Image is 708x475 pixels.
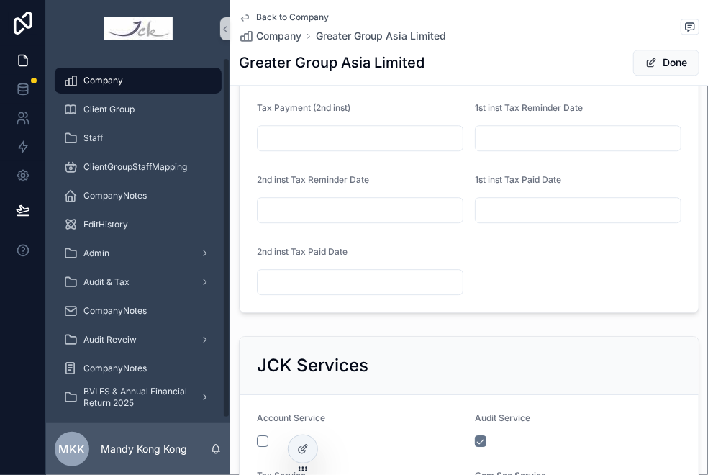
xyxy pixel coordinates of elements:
[55,269,222,295] a: Audit & Tax
[55,384,222,410] a: BVI ES & Annual Financial Return 2025
[239,12,329,23] a: Back to Company
[55,68,222,94] a: Company
[83,132,103,144] span: Staff
[475,174,561,185] span: 1st inst Tax Paid Date
[55,125,222,151] a: Staff
[256,29,301,43] span: Company
[633,50,699,76] button: Done
[83,305,147,317] span: CompanyNotes
[257,246,348,257] span: 2nd inst Tax Paid Date
[55,298,222,324] a: CompanyNotes
[257,174,369,185] span: 2nd inst Tax Reminder Date
[83,219,128,230] span: EditHistory
[83,248,109,259] span: Admin
[239,29,301,43] a: Company
[46,58,230,423] div: scrollable content
[59,440,86,458] span: MKK
[256,12,329,23] span: Back to Company
[55,327,222,353] a: Audit Reveiw
[55,212,222,237] a: EditHistory
[55,356,222,381] a: CompanyNotes
[257,354,368,377] h2: JCK Services
[83,386,189,409] span: BVI ES & Annual Financial Return 2025
[83,334,137,345] span: Audit Reveiw
[55,154,222,180] a: ClientGroupStaffMapping
[83,276,130,288] span: Audit & Tax
[83,104,135,115] span: Client Group
[257,412,325,423] span: Account Service
[239,53,425,73] h1: Greater Group Asia Limited
[83,75,123,86] span: Company
[83,190,147,202] span: CompanyNotes
[475,102,583,113] span: 1st inst Tax Reminder Date
[104,17,173,40] img: App logo
[316,29,446,43] a: Greater Group Asia Limited
[55,240,222,266] a: Admin
[83,161,187,173] span: ClientGroupStaffMapping
[257,102,350,113] span: Tax Payment (2nd inst)
[101,442,187,456] p: Mandy Kong Kong
[55,96,222,122] a: Client Group
[83,363,147,374] span: CompanyNotes
[475,412,530,423] span: Audit Service
[55,183,222,209] a: CompanyNotes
